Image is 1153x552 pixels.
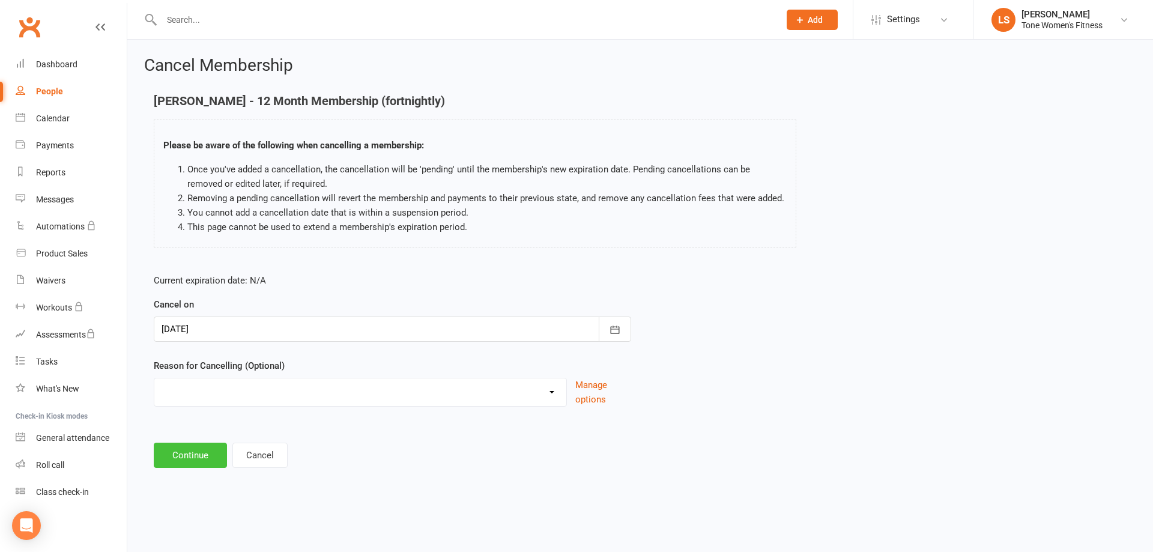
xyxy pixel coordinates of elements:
[787,10,838,30] button: Add
[16,213,127,240] a: Automations
[1021,9,1103,20] div: [PERSON_NAME]
[16,132,127,159] a: Payments
[187,205,787,220] li: You cannot add a cancellation date that is within a suspension period.
[36,86,63,96] div: People
[16,452,127,479] a: Roll call
[16,375,127,402] a: What's New
[16,425,127,452] a: General attendance kiosk mode
[36,249,88,258] div: Product Sales
[16,105,127,132] a: Calendar
[36,276,65,285] div: Waivers
[158,11,771,28] input: Search...
[187,191,787,205] li: Removing a pending cancellation will revert the membership and payments to their previous state, ...
[575,378,631,407] button: Manage options
[12,511,41,540] div: Open Intercom Messenger
[36,114,70,123] div: Calendar
[16,479,127,506] a: Class kiosk mode
[36,195,74,204] div: Messages
[36,384,79,393] div: What's New
[16,348,127,375] a: Tasks
[36,460,64,470] div: Roll call
[36,487,89,497] div: Class check-in
[36,141,74,150] div: Payments
[16,78,127,105] a: People
[36,59,77,69] div: Dashboard
[808,15,823,25] span: Add
[1021,20,1103,31] div: Tone Women's Fitness
[187,220,787,234] li: This page cannot be used to extend a membership's expiration period.
[36,433,109,443] div: General attendance
[154,297,194,312] label: Cancel on
[36,357,58,366] div: Tasks
[16,267,127,294] a: Waivers
[16,294,127,321] a: Workouts
[154,359,285,373] label: Reason for Cancelling (Optional)
[154,273,631,288] p: Current expiration date: N/A
[154,443,227,468] button: Continue
[16,51,127,78] a: Dashboard
[36,330,95,339] div: Assessments
[991,8,1015,32] div: LS
[16,240,127,267] a: Product Sales
[154,94,796,108] h4: [PERSON_NAME] - 12 Month Membership (fortnightly)
[14,12,44,42] a: Clubworx
[187,162,787,191] li: Once you've added a cancellation, the cancellation will be 'pending' until the membership's new e...
[887,6,920,33] span: Settings
[36,168,65,177] div: Reports
[16,321,127,348] a: Assessments
[163,140,424,151] strong: Please be aware of the following when cancelling a membership:
[144,56,1136,75] h2: Cancel Membership
[16,186,127,213] a: Messages
[36,222,85,231] div: Automations
[232,443,288,468] button: Cancel
[36,303,72,312] div: Workouts
[16,159,127,186] a: Reports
